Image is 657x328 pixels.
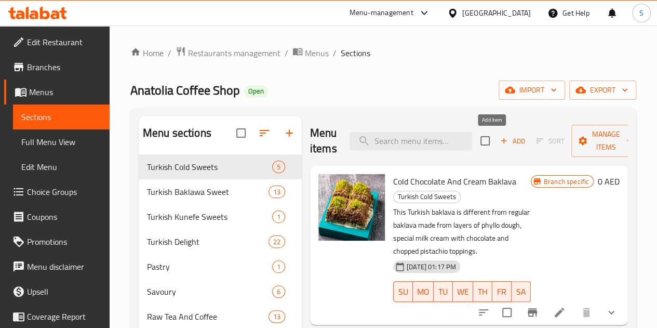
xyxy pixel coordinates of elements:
a: Upsell [4,279,110,304]
span: SU [398,284,409,299]
button: TU [434,281,453,302]
div: Savoury6 [139,279,302,304]
div: Open [244,85,268,98]
span: 6 [273,287,285,297]
span: Choice Groups [27,186,101,198]
span: TH [477,284,488,299]
h6: 0 AED [598,174,620,189]
span: Sections [341,47,370,59]
div: Turkish Cold Sweets [393,191,461,203]
a: Restaurants management [176,46,280,60]
a: Menus [292,46,329,60]
span: Menus [29,86,101,98]
span: Coupons [27,211,101,223]
span: Turkish Baklawa Sweet [147,186,269,198]
a: Sections [13,104,110,129]
a: Edit Restaurant [4,30,110,55]
button: import [499,81,565,100]
button: Manage items [571,125,641,157]
div: Pastry1 [139,254,302,279]
span: Cold Chocolate And Cream Baklava [393,174,516,189]
div: Turkish Cold Sweets5 [139,154,302,179]
a: Menus [4,80,110,104]
span: Turkish Cold Sweets [394,191,460,203]
span: TU [438,284,449,299]
span: WE [457,284,469,299]
button: SA [512,281,531,302]
span: Menus [305,47,329,59]
span: 1 [273,212,285,222]
span: Open [244,87,268,96]
div: items [272,211,285,223]
span: Sections [21,111,101,123]
span: Select to update [496,301,518,323]
a: Home [130,47,164,59]
span: export [578,84,628,97]
a: Edit menu item [553,306,566,319]
button: show more [599,300,624,325]
span: Upsell [27,285,101,298]
button: FR [492,281,512,302]
div: Turkish Kunefe Sweets1 [139,204,302,229]
button: Branch-specific-item [520,300,545,325]
span: 1 [273,262,285,272]
div: items [269,235,285,248]
span: FR [497,284,507,299]
span: import [507,84,557,97]
button: export [569,81,636,100]
div: Turkish Delight22 [139,229,302,254]
span: Raw Tea And Coffee [147,310,269,323]
button: Add [496,133,529,149]
span: Branches [27,61,101,73]
button: Add section [277,121,302,146]
span: Turkish Delight [147,235,269,248]
button: delete [574,300,599,325]
input: search [350,132,472,150]
img: Cold Chocolate And Cream Baklava [318,174,385,241]
div: Turkish Baklawa Sweet13 [139,179,302,204]
span: Promotions [27,235,101,248]
span: Turkish Cold Sweets [147,161,272,173]
a: Full Menu View [13,129,110,154]
div: Menu-management [350,7,413,19]
span: Restaurants management [188,47,280,59]
span: Select all sections [230,122,252,144]
a: Promotions [4,229,110,254]
div: items [272,285,285,298]
span: Coverage Report [27,310,101,323]
span: SA [516,284,527,299]
span: Turkish Kunefe Sweets [147,211,272,223]
span: Select section [474,130,496,152]
nav: breadcrumb [130,46,636,60]
span: Pastry [147,260,272,273]
span: [DATE] 01:17 PM [403,262,460,272]
span: 13 [269,312,285,322]
span: Select section first [529,133,571,149]
li: / [333,47,337,59]
span: Anatolia Coffee Shop [130,78,240,102]
button: sort-choices [471,300,496,325]
span: Edit Restaurant [27,36,101,48]
a: Edit Menu [13,154,110,179]
button: SU [393,281,413,302]
a: Menu disclaimer [4,254,110,279]
span: Sort sections [252,121,277,146]
a: Choice Groups [4,179,110,204]
span: Branch specific [540,177,593,187]
span: Edit Menu [21,161,101,173]
span: Manage items [580,128,633,154]
div: items [272,260,285,273]
svg: Show Choices [605,306,618,319]
span: S [639,7,643,19]
div: items [269,186,285,198]
h2: Menu sections [143,125,211,141]
span: 22 [269,237,285,247]
span: Add [499,135,527,147]
a: Branches [4,55,110,80]
div: items [272,161,285,173]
